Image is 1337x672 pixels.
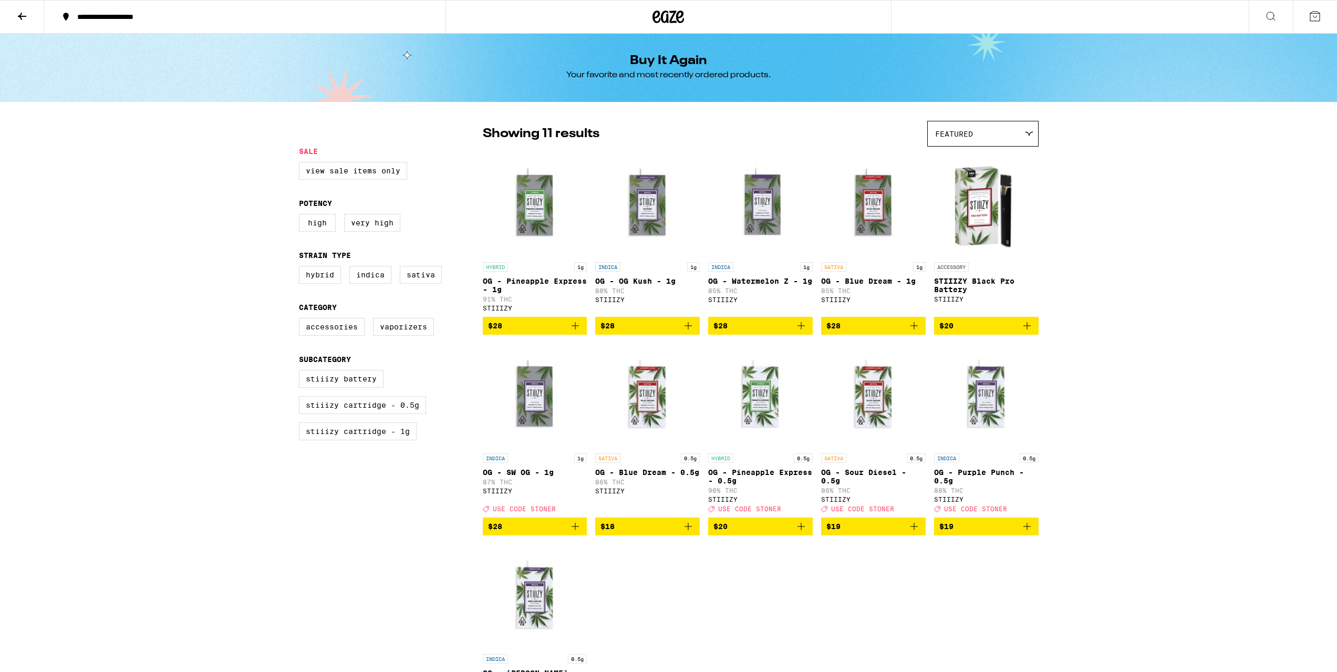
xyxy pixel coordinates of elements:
[483,125,599,143] p: Showing 11 results
[299,162,407,180] label: View Sale Items Only
[595,317,700,335] button: Add to bag
[299,355,351,364] legend: Subcategory
[595,488,700,494] div: STIIIZY
[483,152,587,317] a: Open page for OG - Pineapple Express - 1g from STIIIZY
[708,468,813,485] p: OG - Pineapple Express - 0.5g
[939,322,953,330] span: $20
[595,277,700,285] p: OG - OG Kush - 1g
[934,296,1039,303] div: STIIIZY
[483,468,587,477] p: OG - SW OG - 1g
[934,487,1039,494] p: 88% THC
[821,343,926,448] img: STIIIZY - OG - Sour Diesel - 0.5g
[483,488,587,494] div: STIIIZY
[907,453,926,463] p: 0.5g
[821,262,846,272] p: SATIVA
[821,468,926,485] p: OG - Sour Diesel - 0.5g
[934,317,1039,335] button: Add to bag
[595,479,700,485] p: 86% THC
[821,453,846,463] p: SATIVA
[713,322,728,330] span: $28
[934,468,1039,485] p: OG - Purple Punch - 0.5g
[349,266,391,284] label: Indica
[708,487,813,494] p: 90% THC
[299,303,337,312] legend: Category
[718,505,781,512] span: USE CODE STONER
[708,343,813,448] img: STIIIZY - OG - Pineapple Express - 0.5g
[566,69,771,81] div: Your favorite and most recently ordered products.
[708,262,733,272] p: INDICA
[595,152,700,317] a: Open page for OG - OG Kush - 1g from STIIIZY
[595,287,700,294] p: 88% THC
[630,55,707,67] h1: Buy It Again
[821,343,926,518] a: Open page for OG - Sour Diesel - 0.5g from STIIIZY
[821,296,926,303] div: STIIIZY
[483,544,587,649] img: STIIIZY - OG - King Louis XIII - 0.5g
[488,522,502,531] span: $28
[934,277,1039,294] p: STIIIZY Black Pro Battery
[595,262,620,272] p: INDICA
[299,422,417,440] label: STIIIZY Cartridge - 1g
[944,505,1007,512] span: USE CODE STONER
[934,343,1039,518] a: Open page for OG - Purple Punch - 0.5g from STIIIZY
[493,505,556,512] span: USE CODE STONER
[826,522,841,531] span: $19
[934,152,1039,257] img: STIIIZY - STIIIZY Black Pro Battery
[483,343,587,448] img: STIIIZY - OG - SW OG - 1g
[483,262,508,272] p: HYBRID
[299,396,426,414] label: STIIIZY Cartridge - 0.5g
[595,343,700,518] a: Open page for OG - Blue Dream - 0.5g from STIIIZY
[600,322,615,330] span: $28
[831,505,894,512] span: USE CODE STONER
[934,152,1039,317] a: Open page for STIIIZY Black Pro Battery from STIIIZY
[595,453,620,463] p: SATIVA
[483,654,508,664] p: INDICA
[483,518,587,535] button: Add to bag
[1020,453,1039,463] p: 0.5g
[483,343,587,518] a: Open page for OG - SW OG - 1g from STIIIZY
[483,152,587,257] img: STIIIZY - OG - Pineapple Express - 1g
[708,277,813,285] p: OG - Watermelon Z - 1g
[821,152,926,317] a: Open page for OG - Blue Dream - 1g from STIIIZY
[821,152,926,257] img: STIIIZY - OG - Blue Dream - 1g
[934,518,1039,535] button: Add to bag
[299,147,318,156] legend: Sale
[400,266,442,284] label: Sativa
[821,496,926,503] div: STIIIZY
[708,453,733,463] p: HYBRID
[821,317,926,335] button: Add to bag
[568,654,587,664] p: 0.5g
[708,518,813,535] button: Add to bag
[713,522,728,531] span: $20
[708,317,813,335] button: Add to bag
[935,130,973,138] span: Featured
[687,262,700,272] p: 1g
[595,518,700,535] button: Add to bag
[373,318,434,336] label: Vaporizers
[299,370,384,388] label: STIIIZY Battery
[595,296,700,303] div: STIIIZY
[344,214,400,232] label: Very High
[595,343,700,448] img: STIIIZY - OG - Blue Dream - 0.5g
[934,262,969,272] p: ACCESSORY
[913,262,926,272] p: 1g
[708,287,813,294] p: 85% THC
[708,296,813,303] div: STIIIZY
[299,266,341,284] label: Hybrid
[600,522,615,531] span: $18
[821,277,926,285] p: OG - Blue Dream - 1g
[939,522,953,531] span: $19
[681,453,700,463] p: 0.5g
[934,343,1039,448] img: STIIIZY - OG - Purple Punch - 0.5g
[483,296,587,303] p: 91% THC
[800,262,813,272] p: 1g
[708,343,813,518] a: Open page for OG - Pineapple Express - 0.5g from STIIIZY
[595,152,700,257] img: STIIIZY - OG - OG Kush - 1g
[708,496,813,503] div: STIIIZY
[299,318,365,336] label: Accessories
[299,251,351,260] legend: Strain Type
[299,214,336,232] label: High
[483,277,587,294] p: OG - Pineapple Express - 1g
[574,262,587,272] p: 1g
[574,453,587,463] p: 1g
[934,453,959,463] p: INDICA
